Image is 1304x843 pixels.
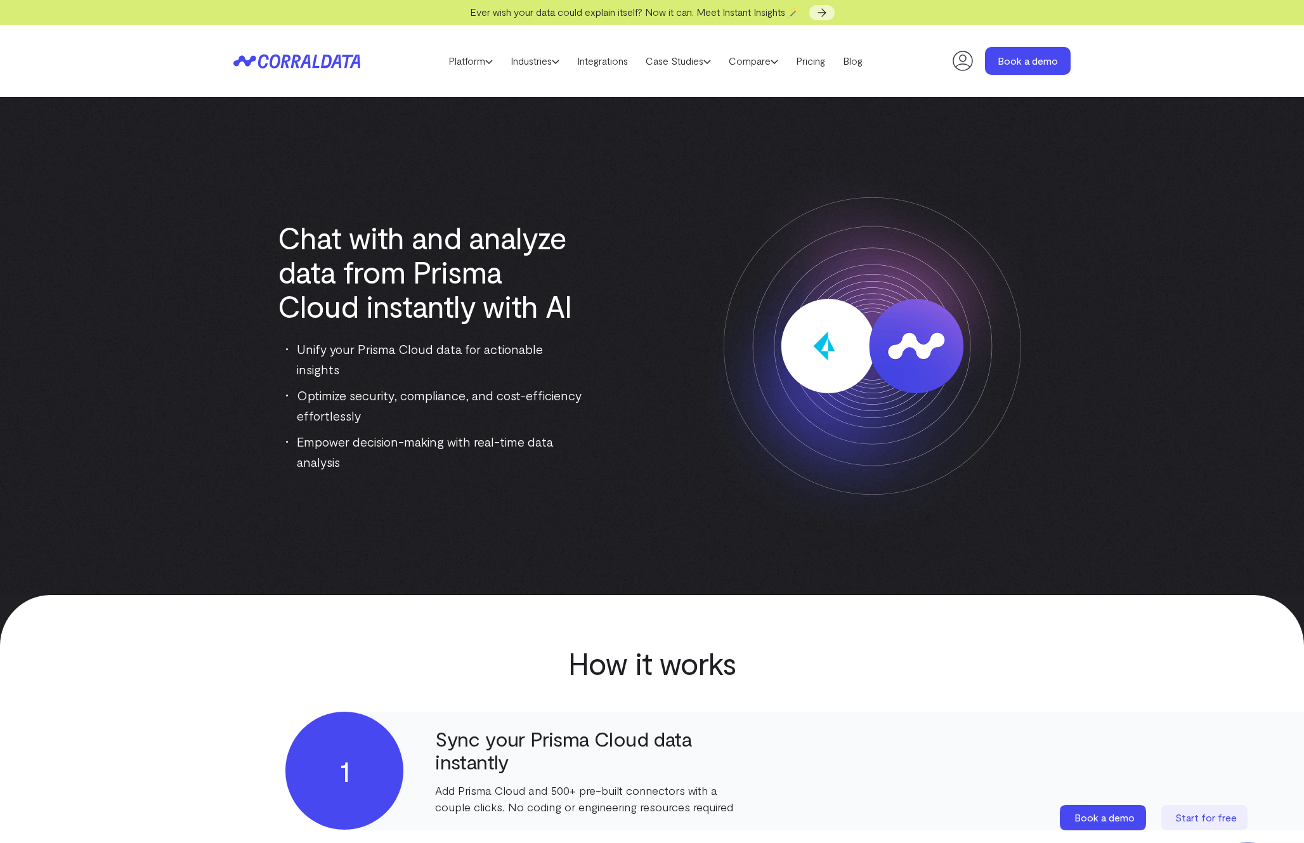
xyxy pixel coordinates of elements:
div: 1 [285,712,403,830]
li: Unify your Prisma Cloud data for actionable insights [286,339,585,379]
a: Integrations [568,51,637,70]
p: Add Prisma Cloud and 500+ pre-built connectors with a couple clicks. No coding or engineering res... [435,782,740,815]
a: Start for free [1161,805,1250,830]
span: Start for free [1175,811,1237,823]
li: Optimize security, compliance, and cost-efficiency effortlessly [286,385,585,426]
span: Ever wish your data could explain itself? Now it can. Meet Instant Insights 🪄 [470,6,800,18]
h4: Sync your Prisma Cloud data instantly [435,727,740,773]
a: Industries [502,51,568,70]
span: Book a demo [1074,811,1135,823]
a: Blog [834,51,871,70]
a: Book a demo [1060,805,1149,830]
a: Book a demo [985,47,1071,75]
h1: Chat with and analyze data from Prisma Cloud instantly with AI [278,220,585,323]
a: Compare [720,51,787,70]
h2: How it works [433,646,871,680]
li: Empower decision-making with real-time data analysis [286,431,585,472]
a: Case Studies [637,51,720,70]
a: Platform [440,51,502,70]
a: Pricing [787,51,834,70]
